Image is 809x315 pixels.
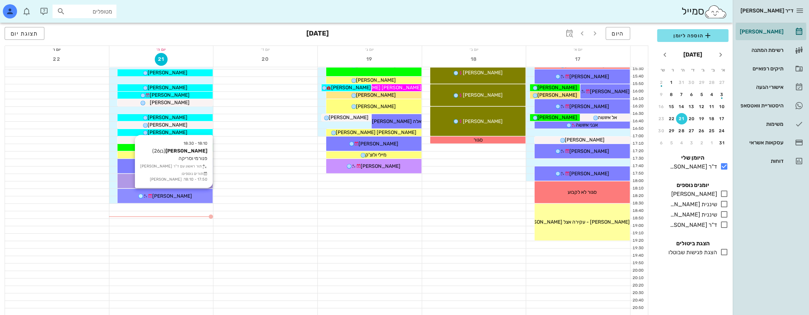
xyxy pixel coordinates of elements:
[676,113,687,124] button: 21
[11,30,38,37] span: תצוגת יום
[656,116,667,121] div: 23
[738,121,783,127] div: משימות
[656,89,667,100] button: 9
[630,215,645,221] div: 18:50
[736,79,806,96] a: אישורי הגעה
[630,89,645,95] div: 16:00
[666,77,677,88] button: 1
[329,114,368,121] span: [PERSON_NAME]
[736,97,806,114] a: היסטוריית וואטסאפ
[696,113,707,124] button: 19
[698,64,707,76] th: ג׳
[630,163,645,169] div: 17:40
[738,84,783,90] div: אישורי הגעה
[630,201,645,207] div: 18:30
[568,189,597,195] span: סגור לא לקבוע
[656,137,667,149] button: 6
[148,122,187,128] span: [PERSON_NAME]
[630,223,645,229] div: 19:00
[363,53,376,66] button: 19
[706,125,718,137] button: 25
[148,114,187,121] span: [PERSON_NAME]
[716,137,728,149] button: 31
[630,74,645,80] div: 15:40
[681,4,727,19] div: סמייל
[696,104,707,109] div: 12
[656,125,667,137] button: 30
[473,137,482,143] span: סגור
[716,116,728,121] div: 17
[341,85,421,91] span: [PERSON_NAME] [PERSON_NAME]
[686,77,698,88] button: 30
[686,104,698,109] div: 13
[336,129,416,135] span: [PERSON_NAME] [PERSON_NAME]
[463,118,502,124] span: [PERSON_NAME]
[667,200,717,209] div: שיננית [PERSON_NAME]
[612,30,624,37] span: היום
[463,92,502,98] span: [PERSON_NAME]
[716,140,728,145] div: 31
[630,283,645,289] div: 20:20
[666,125,677,137] button: 29
[686,137,698,149] button: 3
[706,101,718,112] button: 11
[676,80,687,85] div: 31
[666,92,677,97] div: 8
[666,248,717,257] div: הצגת פגישות שבוטלו
[688,64,697,76] th: ד׳
[686,92,698,97] div: 6
[148,129,187,135] span: [PERSON_NAME]
[676,125,687,137] button: 28
[630,253,645,259] div: 19:40
[468,56,480,62] span: 18
[676,101,687,112] button: 14
[736,60,806,77] a: תיקים רפואיים
[738,158,783,164] div: דוחות
[706,113,718,124] button: 18
[306,27,329,41] h3: [DATE]
[152,193,192,199] span: [PERSON_NAME]
[463,70,502,76] span: [PERSON_NAME]
[696,137,707,149] button: 2
[422,46,526,53] div: יום ב׳
[676,92,687,97] div: 7
[696,140,707,145] div: 2
[706,80,718,85] div: 28
[706,116,718,121] div: 18
[686,128,698,133] div: 27
[356,103,396,110] span: [PERSON_NAME]
[576,122,598,128] span: אנני איוושה
[706,140,718,145] div: 1
[676,77,687,88] button: 31
[630,238,645,244] div: 19:20
[696,125,707,137] button: 26
[630,111,645,117] div: 16:30
[656,101,667,112] button: 16
[630,290,645,296] div: 20:30
[361,163,400,169] span: [PERSON_NAME]
[736,153,806,170] a: דוחות
[658,64,667,76] th: ש׳
[630,66,645,72] div: 15:30
[109,46,213,53] div: יום ה׳
[738,103,783,108] div: היסטוריית וואטסאפ
[716,113,728,124] button: 17
[630,208,645,214] div: 18:40
[706,77,718,88] button: 28
[259,56,272,62] span: 20
[569,148,609,154] span: [PERSON_NAME]
[706,92,718,97] div: 4
[526,46,630,53] div: יום א׳
[630,103,645,110] div: 16:20
[740,7,793,14] span: ד״ר [PERSON_NAME]
[668,64,677,76] th: ו׳
[50,56,63,62] span: 22
[668,190,717,198] div: [PERSON_NAME]
[21,6,25,10] span: תג
[656,92,667,97] div: 9
[696,116,707,121] div: 19
[155,53,168,66] button: 21
[676,104,687,109] div: 14
[537,85,577,91] span: [PERSON_NAME]
[716,80,728,85] div: 27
